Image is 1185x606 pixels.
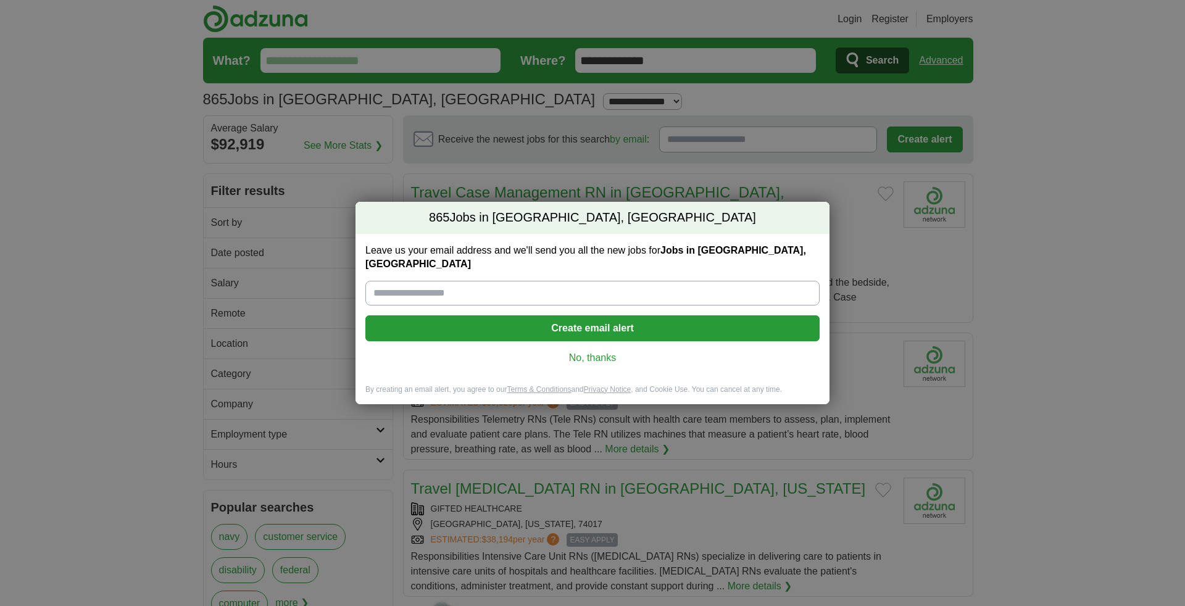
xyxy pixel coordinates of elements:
a: No, thanks [375,351,810,365]
span: 865 [429,209,449,226]
a: Terms & Conditions [507,385,571,394]
button: Create email alert [365,315,820,341]
div: By creating an email alert, you agree to our and , and Cookie Use. You can cancel at any time. [355,384,829,405]
strong: Jobs in [GEOGRAPHIC_DATA], [GEOGRAPHIC_DATA] [365,245,806,269]
a: Privacy Notice [584,385,631,394]
h2: Jobs in [GEOGRAPHIC_DATA], [GEOGRAPHIC_DATA] [355,202,829,234]
label: Leave us your email address and we'll send you all the new jobs for [365,244,820,271]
